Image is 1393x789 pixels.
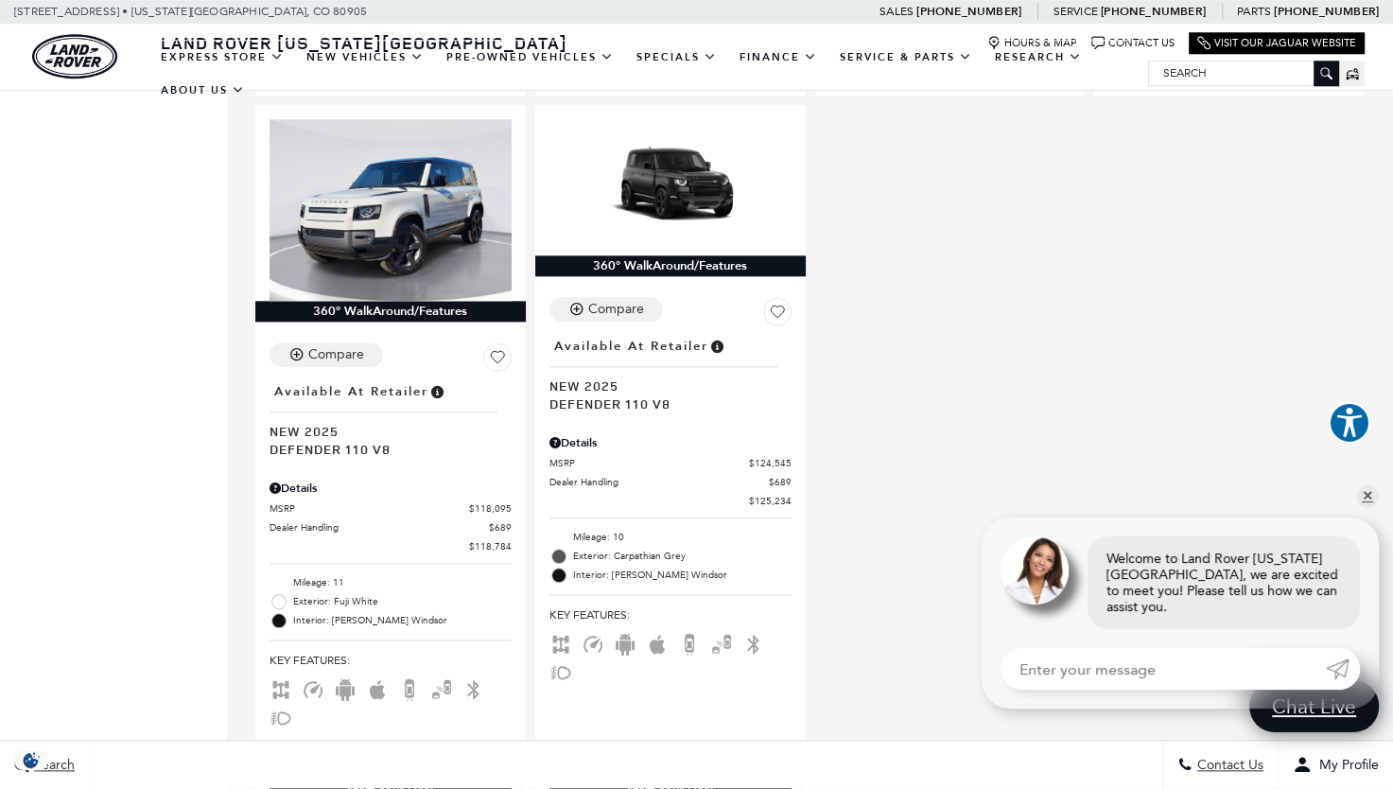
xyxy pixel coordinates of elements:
li: Mileage: 10 [549,528,792,547]
aside: Accessibility Help Desk [1329,402,1370,447]
img: Agent profile photo [1001,536,1069,605]
button: Save Vehicle [763,297,792,333]
span: Backup Camera [678,636,701,649]
div: Welcome to Land Rover [US_STATE][GEOGRAPHIC_DATA], we are excited to meet you! Please tell us how... [1088,536,1360,629]
span: Land Rover [US_STATE][GEOGRAPHIC_DATA] [161,31,567,54]
span: Defender 110 V8 [270,440,497,458]
span: Exterior: Fuji White [293,592,512,611]
nav: Main Navigation [149,41,1148,107]
a: New Vehicles [295,41,435,74]
span: MSRP [549,456,749,470]
span: $125,234 [749,494,792,508]
span: Blind Spot Monitor [710,636,733,649]
span: Dealer Handling [270,520,489,535]
button: Compare Vehicle [270,342,383,367]
a: [PHONE_NUMBER] [916,4,1021,19]
div: Pricing Details - Defender 110 V8 [270,480,512,497]
span: Defender 110 V8 [549,394,777,412]
a: [PHONE_NUMBER] [1101,4,1206,19]
a: Contact Us [1091,36,1175,50]
span: Available at Retailer [274,381,428,402]
span: Apple Car-Play [646,636,669,649]
a: Research [984,41,1093,74]
span: Adaptive Cruise Control [582,636,604,649]
input: Search [1149,61,1338,84]
a: EXPRESS STORE [149,41,295,74]
a: MSRP $124,545 [549,456,792,470]
a: Hours & Map [987,36,1077,50]
img: Land Rover [32,34,117,79]
a: Finance [728,41,828,74]
a: Specials [625,41,728,74]
span: Available at Retailer [554,336,708,357]
span: $689 [769,475,792,489]
div: Pricing Details - Defender 110 V8 [549,434,792,451]
span: Exterior: Carpathian Grey [573,547,792,566]
span: Vehicle is in stock and ready for immediate delivery. Due to demand, availability is subject to c... [708,336,725,357]
span: Adaptive Cruise Control [302,681,324,694]
span: Android Auto [614,636,636,649]
span: Apple Car-Play [366,681,389,694]
img: 2025 LAND ROVER Defender 110 V8 [549,119,792,255]
span: MSRP [270,501,469,516]
span: Backup Camera [398,681,421,694]
button: Explore your accessibility options [1329,402,1370,444]
a: Available at RetailerNew 2025Defender 110 V8 [549,333,792,412]
a: MSRP $118,095 [270,501,512,516]
span: $689 [489,520,512,535]
a: Service & Parts [828,41,984,74]
a: Submit [1326,648,1360,690]
button: Save Vehicle [483,342,512,378]
span: New 2025 [270,422,497,440]
span: AWD [270,681,292,694]
span: Bluetooth [742,636,765,649]
button: Compare Vehicle [549,297,663,322]
span: Vehicle is in stock and ready for immediate delivery. Due to demand, availability is subject to c... [428,381,445,402]
span: Contact Us [1193,758,1263,774]
span: $124,545 [749,456,792,470]
a: Available at RetailerNew 2025Defender 110 V8 [270,378,512,458]
span: Android Auto [334,681,357,694]
li: Mileage: 11 [270,573,512,592]
button: Open user profile menu [1279,742,1393,789]
span: $118,095 [469,501,512,516]
span: Interior: [PERSON_NAME] Windsor [293,611,512,630]
a: land-rover [32,34,117,79]
input: Enter your message [1001,648,1326,690]
div: 360° WalkAround/Features [535,255,806,276]
span: Key Features : [270,650,512,671]
img: Opt-Out Icon [9,750,53,770]
span: $118,784 [469,539,512,553]
a: Visit Our Jaguar Website [1197,36,1356,50]
span: Key Features : [549,605,792,625]
span: Service [1053,5,1097,18]
span: Dealer Handling [549,475,769,489]
span: Blind Spot Monitor [430,681,453,694]
span: Sales [879,5,914,18]
span: Bluetooth [462,681,485,694]
span: My Profile [1312,758,1379,774]
a: Pre-Owned Vehicles [435,41,625,74]
a: Dealer Handling $689 [270,520,512,535]
span: Parts [1237,5,1271,18]
a: Land Rover [US_STATE][GEOGRAPHIC_DATA] [149,31,579,54]
span: Fog Lights [270,710,292,723]
a: [PHONE_NUMBER] [1274,4,1379,19]
a: [STREET_ADDRESS] • [US_STATE][GEOGRAPHIC_DATA], CO 80905 [14,5,367,18]
a: About Us [149,74,256,107]
span: AWD [549,636,572,649]
div: Compare [588,301,644,318]
span: Interior: [PERSON_NAME] Windsor [573,566,792,585]
span: Fog Lights [549,664,572,677]
img: 2025 LAND ROVER Defender 110 V8 [270,119,512,301]
a: $125,234 [549,494,792,508]
section: Click to Open Cookie Consent Modal [9,750,53,770]
span: New 2025 [549,377,777,394]
a: Dealer Handling $689 [549,475,792,489]
div: Compare [308,346,364,363]
a: $118,784 [270,539,512,553]
div: 360° WalkAround/Features [255,301,526,322]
